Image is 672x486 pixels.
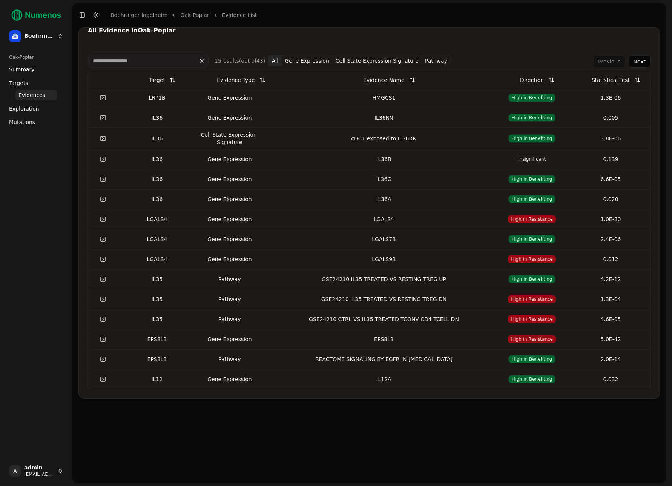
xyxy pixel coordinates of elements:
[520,73,544,87] div: Direction
[121,215,193,223] div: LGALS4
[278,355,489,363] div: REACTOME SIGNALING BY EGFR IN [MEDICAL_DATA]
[278,94,489,102] div: HMGCS1
[508,315,556,323] span: High in Resistance
[508,255,556,263] span: High in Resistance
[574,275,647,283] div: 4.2E-12
[121,94,193,102] div: LRP1B
[574,235,647,243] div: 2.4E-06
[199,295,260,303] div: Pathway
[88,28,651,34] div: All Evidence in Oak-Poplar
[508,195,556,203] span: High in Benefiting
[278,255,489,263] div: LGALS9B
[508,275,556,283] span: High in Benefiting
[574,295,647,303] div: 1.3E-04
[121,255,193,263] div: LGALS4
[24,471,54,477] span: [EMAIL_ADDRESS]
[278,155,489,163] div: IL36B
[6,6,66,24] img: Numenos
[18,91,45,99] span: Evidences
[121,114,193,121] div: IL36
[77,10,87,20] button: Toggle Sidebar
[121,355,193,363] div: EPS8L3
[121,135,193,142] div: IL36
[9,465,21,477] span: A
[574,175,647,183] div: 6.6E-05
[121,375,193,383] div: IL12
[278,135,489,142] div: cDC1 exposed to IL36RN
[278,235,489,243] div: LGALS7B
[508,114,556,122] span: High in Benefiting
[574,114,647,121] div: 0.005
[574,255,647,263] div: 0.012
[508,375,556,383] span: High in Benefiting
[508,335,556,343] span: High in Resistance
[574,155,647,163] div: 0.139
[110,11,257,19] nav: breadcrumb
[278,175,489,183] div: IL36G
[121,175,193,183] div: IL36
[199,275,260,283] div: Pathway
[199,195,260,203] div: Gene Expression
[6,77,66,89] a: Targets
[278,275,489,283] div: GSE24210 IL35 TREATED VS RESTING TREG UP
[6,116,66,128] a: Mutations
[574,94,647,102] div: 1.3E-06
[217,73,255,87] div: Evidence Type
[199,215,260,223] div: Gene Expression
[91,10,101,20] button: Toggle Dark Mode
[199,355,260,363] div: Pathway
[199,235,260,243] div: Gene Expression
[278,215,489,223] div: LGALS4
[199,155,260,163] div: Gene Expression
[199,131,260,146] div: Cell State Expression Signature
[9,105,39,112] span: Exploration
[199,375,260,383] div: Gene Expression
[9,66,35,73] span: Summary
[268,55,282,66] button: All
[180,11,209,19] a: Oak-Poplar
[628,55,651,68] button: Next
[508,175,556,183] span: High in Benefiting
[515,155,549,163] span: Insignificant
[199,255,260,263] div: Gene Expression
[574,315,647,323] div: 4.6E-05
[121,315,193,323] div: IL35
[24,33,54,40] span: Boehringer Ingelheim
[278,295,489,303] div: GSE24210 IL35 TREATED VS RESTING TREG DN
[282,55,332,66] button: Gene Expression
[239,58,265,64] span: (out of 43 )
[6,462,66,480] button: Aadmin[EMAIL_ADDRESS]
[199,315,260,323] div: Pathway
[6,103,66,115] a: Exploration
[199,114,260,121] div: Gene Expression
[508,355,556,363] span: High in Benefiting
[574,335,647,343] div: 5.0E-42
[278,195,489,203] div: IL36A
[574,355,647,363] div: 2.0E-14
[6,63,66,75] a: Summary
[508,94,556,102] span: High in Benefiting
[199,175,260,183] div: Gene Expression
[215,58,239,64] span: 15 result s
[574,375,647,383] div: 0.032
[9,118,35,126] span: Mutations
[508,295,556,303] span: High in Resistance
[333,55,422,66] button: Cell State Expression Signature
[574,135,647,142] div: 3.8E-06
[574,215,647,223] div: 1.0E-80
[6,51,66,63] div: Oak-Poplar
[199,94,260,102] div: Gene Expression
[278,114,489,121] div: IL36RN
[121,195,193,203] div: IL36
[574,195,647,203] div: 0.020
[508,235,556,243] span: High in Benefiting
[121,335,193,343] div: EPS8L3
[24,464,54,471] span: admin
[149,73,165,87] div: Target
[121,295,193,303] div: IL35
[278,315,489,323] div: GSE24210 CTRL VS IL35 TREATED TCONV CD4 TCELL DN
[278,335,489,343] div: EPS8L3
[9,79,28,87] span: Targets
[121,275,193,283] div: IL35
[278,375,489,383] div: IL12A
